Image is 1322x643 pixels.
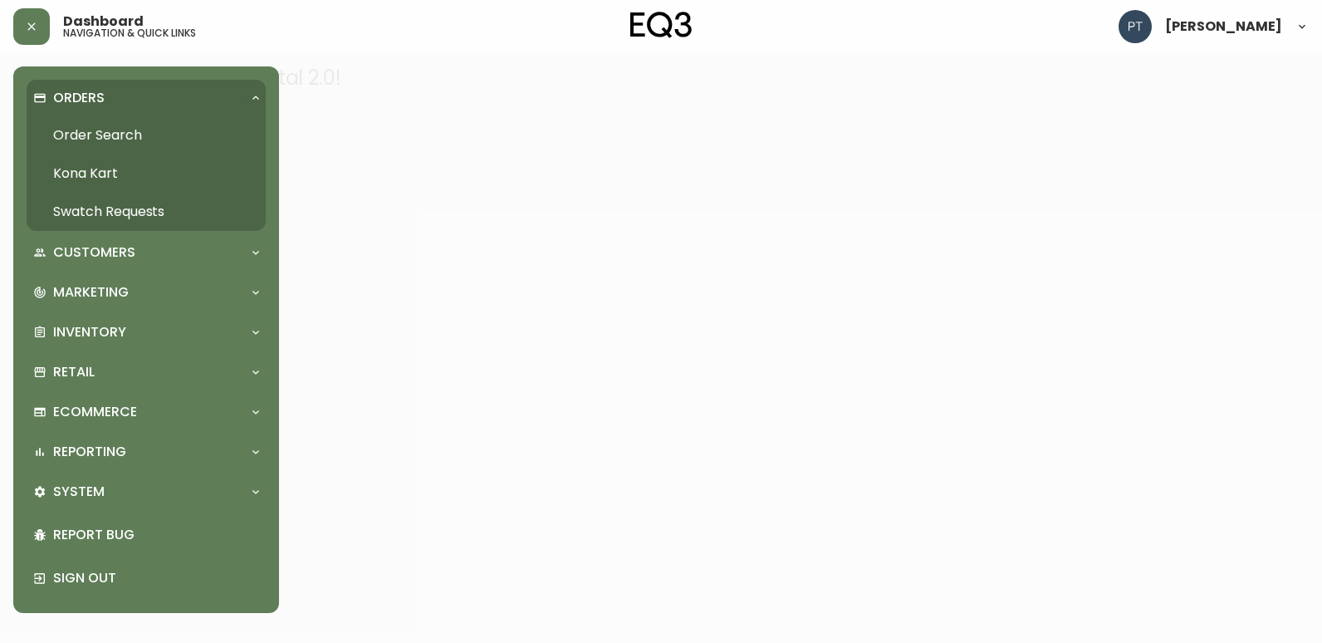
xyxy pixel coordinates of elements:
div: Report Bug [27,513,266,557]
p: Ecommerce [53,403,137,421]
a: Kona Kart [27,155,266,193]
div: Orders [27,80,266,116]
div: Marketing [27,274,266,311]
p: Marketing [53,283,129,302]
img: 986dcd8e1aab7847125929f325458823 [1119,10,1152,43]
div: Ecommerce [27,394,266,430]
div: Customers [27,234,266,271]
div: Reporting [27,434,266,470]
p: Customers [53,243,135,262]
p: System [53,483,105,501]
h5: navigation & quick links [63,28,196,38]
p: Retail [53,363,95,381]
div: Sign Out [27,557,266,600]
a: Swatch Requests [27,193,266,231]
p: Inventory [53,323,126,341]
p: Orders [53,89,105,107]
div: Retail [27,354,266,390]
p: Report Bug [53,526,259,544]
span: Dashboard [63,15,144,28]
span: [PERSON_NAME] [1165,20,1282,33]
a: Order Search [27,116,266,155]
div: Inventory [27,314,266,351]
img: logo [630,12,692,38]
div: System [27,474,266,510]
p: Sign Out [53,569,259,587]
p: Reporting [53,443,126,461]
